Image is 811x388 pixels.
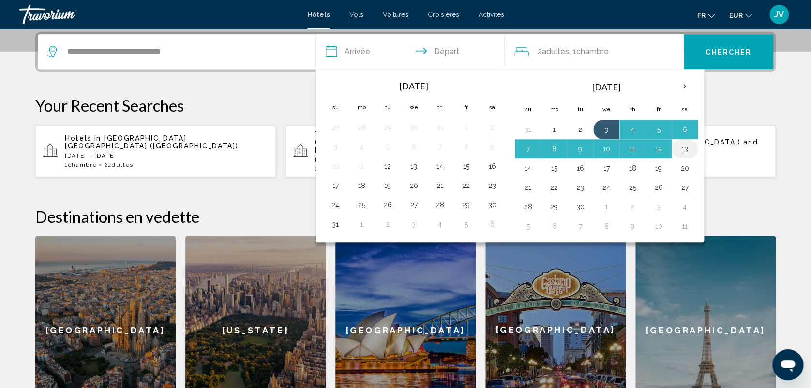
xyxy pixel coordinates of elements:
[520,200,536,214] button: Day 28
[354,121,369,134] button: Day 28
[458,179,474,192] button: Day 22
[354,217,369,231] button: Day 1
[108,161,134,168] span: Adultes
[576,47,609,56] span: Chambre
[68,161,97,168] span: Chambre
[383,11,408,18] a: Voitures
[677,219,692,233] button: Day 11
[677,181,692,194] button: Day 27
[328,198,343,212] button: Day 24
[772,349,803,380] iframe: Bouton de lancement de la fenêtre de messagerie
[328,121,343,134] button: Day 27
[432,121,448,134] button: Day 31
[35,125,276,178] button: Hotels in [GEOGRAPHIC_DATA], [GEOGRAPHIC_DATA] ([GEOGRAPHIC_DATA])[DATE] - [DATE]1Chambre2Adultes
[684,34,773,69] button: Chercher
[677,142,692,156] button: Day 13
[406,179,421,192] button: Day 20
[406,159,421,173] button: Day 13
[315,165,347,172] span: 1
[651,142,666,156] button: Day 12
[458,121,474,134] button: Day 1
[546,200,562,214] button: Day 29
[572,161,588,175] button: Day 16
[479,11,504,18] a: Activités
[65,134,238,150] span: [GEOGRAPHIC_DATA], [GEOGRAPHIC_DATA] ([GEOGRAPHIC_DATA])
[599,123,614,136] button: Day 3
[484,198,500,212] button: Day 30
[651,219,666,233] button: Day 10
[35,96,776,115] p: Your Recent Searches
[354,140,369,154] button: Day 4
[354,179,369,192] button: Day 18
[599,181,614,194] button: Day 24
[432,217,448,231] button: Day 4
[65,134,101,142] span: Hotels in
[546,123,562,136] button: Day 1
[349,11,363,18] a: Vols
[625,200,640,214] button: Day 2
[104,161,133,168] span: 2
[65,161,97,168] span: 1
[432,140,448,154] button: Day 7
[380,179,395,192] button: Day 19
[542,47,569,56] span: Adultes
[505,34,684,69] button: Travelers: 2 adults, 0 children
[458,140,474,154] button: Day 8
[406,217,421,231] button: Day 3
[285,125,526,178] button: The [PERSON_NAME][GEOGRAPHIC_DATA] ([GEOGRAPHIC_DATA], [GEOGRAPHIC_DATA], [GEOGRAPHIC_DATA]) and ...
[520,219,536,233] button: Day 5
[65,152,268,159] p: [DATE] - [DATE]
[625,123,640,136] button: Day 4
[458,217,474,231] button: Day 5
[766,4,792,25] button: User Menu
[625,142,640,156] button: Day 11
[484,159,500,173] button: Day 16
[572,200,588,214] button: Day 30
[38,34,773,69] div: Search widget
[380,217,395,231] button: Day 2
[651,181,666,194] button: Day 26
[484,179,500,192] button: Day 23
[406,198,421,212] button: Day 27
[307,11,330,18] span: Hôtels
[354,159,369,173] button: Day 11
[572,142,588,156] button: Day 9
[380,140,395,154] button: Day 5
[625,181,640,194] button: Day 25
[651,123,666,136] button: Day 5
[432,159,448,173] button: Day 14
[328,217,343,231] button: Day 31
[651,161,666,175] button: Day 19
[328,140,343,154] button: Day 3
[458,159,474,173] button: Day 15
[697,12,706,19] span: fr
[484,217,500,231] button: Day 6
[706,48,751,56] span: Chercher
[428,11,459,18] a: Croisières
[328,179,343,192] button: Day 17
[380,198,395,212] button: Day 26
[572,123,588,136] button: Day 2
[599,200,614,214] button: Day 1
[458,198,474,212] button: Day 29
[546,142,562,156] button: Day 8
[625,161,640,175] button: Day 18
[432,179,448,192] button: Day 21
[354,198,369,212] button: Day 25
[380,159,395,173] button: Day 12
[520,123,536,136] button: Day 31
[672,75,698,98] button: Next month
[328,159,343,173] button: Day 10
[520,181,536,194] button: Day 21
[572,181,588,194] button: Day 23
[729,8,752,22] button: Change currency
[520,161,536,175] button: Day 14
[541,75,672,99] th: [DATE]
[406,140,421,154] button: Day 6
[19,5,298,24] a: Travorium
[546,219,562,233] button: Day 6
[677,200,692,214] button: Day 4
